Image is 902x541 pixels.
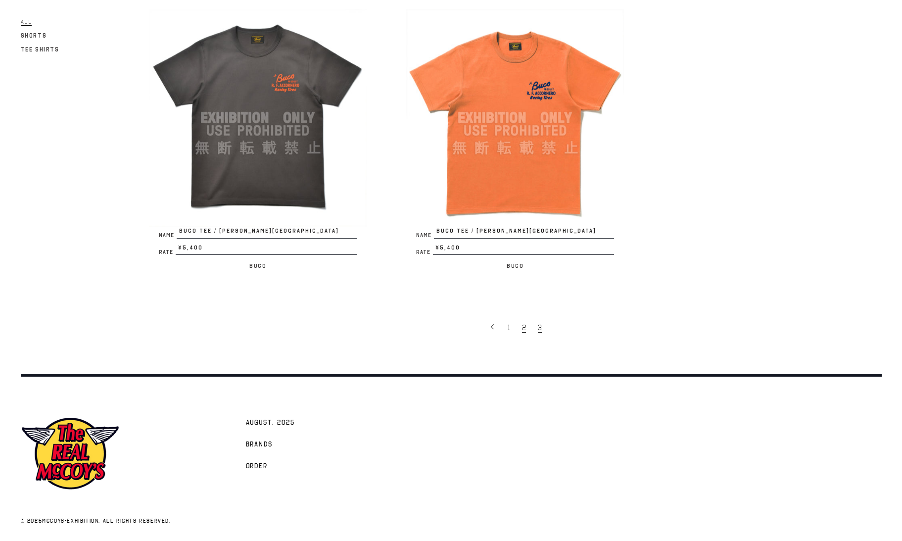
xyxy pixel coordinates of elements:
[406,260,624,272] p: Buco
[21,517,431,526] p: © 2025 . All rights reserved.
[241,433,278,455] a: Brands
[241,411,300,433] a: AUGUST. 2025
[246,418,295,428] span: AUGUST. 2025
[522,323,526,333] span: 2
[246,440,273,450] span: Brands
[406,9,624,227] img: BUCO TEE / R.F. ACCORNERO
[538,323,542,333] span: 3
[21,30,47,42] a: Shorts
[159,233,177,238] span: Name
[149,260,367,272] p: Buco
[416,249,433,255] span: Rate
[503,317,517,338] a: 1
[149,9,367,227] img: BUCO TEE / R.F. ACCORNERO
[21,44,59,55] a: Tee Shirts
[21,18,32,26] span: All
[42,517,98,524] a: mccoys-exhibition
[21,46,59,53] span: Tee Shirts
[416,233,434,238] span: Name
[149,9,367,272] a: BUCO TEE / R.F. ACCORNERO NameBUCO TEE / [PERSON_NAME][GEOGRAPHIC_DATA] Rate¥5,400 Buco
[21,16,32,28] a: All
[246,462,268,472] span: Order
[176,244,357,255] span: ¥5,400
[517,317,533,338] a: 2
[21,416,120,491] img: mccoys-exhibition
[406,9,624,272] a: BUCO TEE / R.F. ACCORNERO NameBUCO TEE / [PERSON_NAME][GEOGRAPHIC_DATA] Rate¥5,400 Buco
[159,249,176,255] span: Rate
[434,227,614,239] span: BUCO TEE / [PERSON_NAME][GEOGRAPHIC_DATA]
[508,323,510,333] span: 1
[21,32,47,39] span: Shorts
[433,244,614,255] span: ¥5,400
[241,455,273,477] a: Order
[177,227,357,239] span: BUCO TEE / [PERSON_NAME][GEOGRAPHIC_DATA]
